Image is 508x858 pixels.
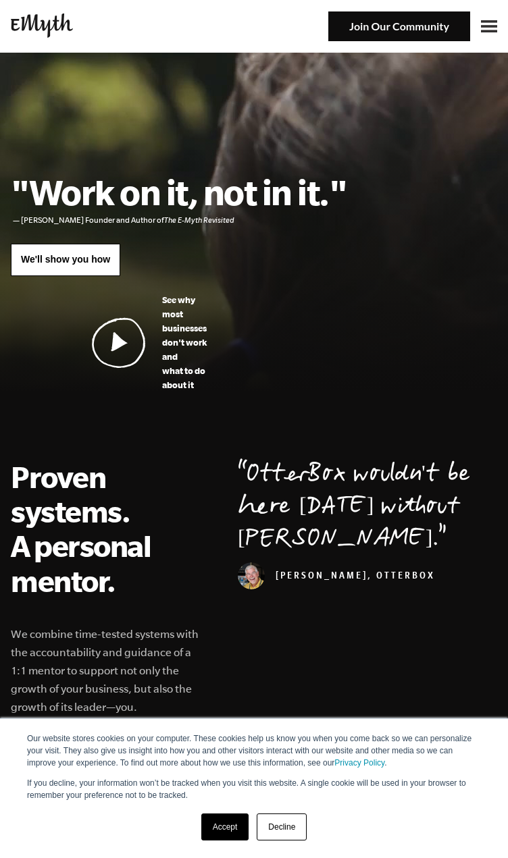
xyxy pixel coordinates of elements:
p: OtterBox wouldn't be here [DATE] without [PERSON_NAME]. [238,460,497,557]
img: Join Our Community [328,11,470,42]
i: The E-Myth Revisited [164,215,234,224]
img: EMyth [11,14,73,37]
img: Play Video [92,317,146,368]
a: See why most businessesdon't work andwhat to do about it [92,293,153,392]
p: See why most businesses don't work and what to do about it [162,293,207,392]
a: We'll show you how [11,244,120,276]
a: Decline [257,813,307,840]
a: Privacy Policy [334,758,384,768]
a: Accept [201,813,249,840]
li: [PERSON_NAME] Founder and Author of [21,213,497,226]
img: Open Menu [481,20,497,32]
span: We'll show you how [21,254,110,265]
p: If you decline, your information won’t be tracked when you visit this website. A single cookie wi... [27,777,481,801]
h1: "Work on it, not in it." [11,171,497,213]
p: Our website stores cookies on your computer. These cookies help us know you when you come back so... [27,732,481,769]
p: We combine time-tested systems with the accountability and guidance of a 1:1 mentor to support no... [11,625,205,716]
img: Curt Richardson, OtterBox [238,562,265,589]
cite: [PERSON_NAME], OtterBox [238,572,435,583]
h2: Proven systems. A personal mentor. [11,460,205,598]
